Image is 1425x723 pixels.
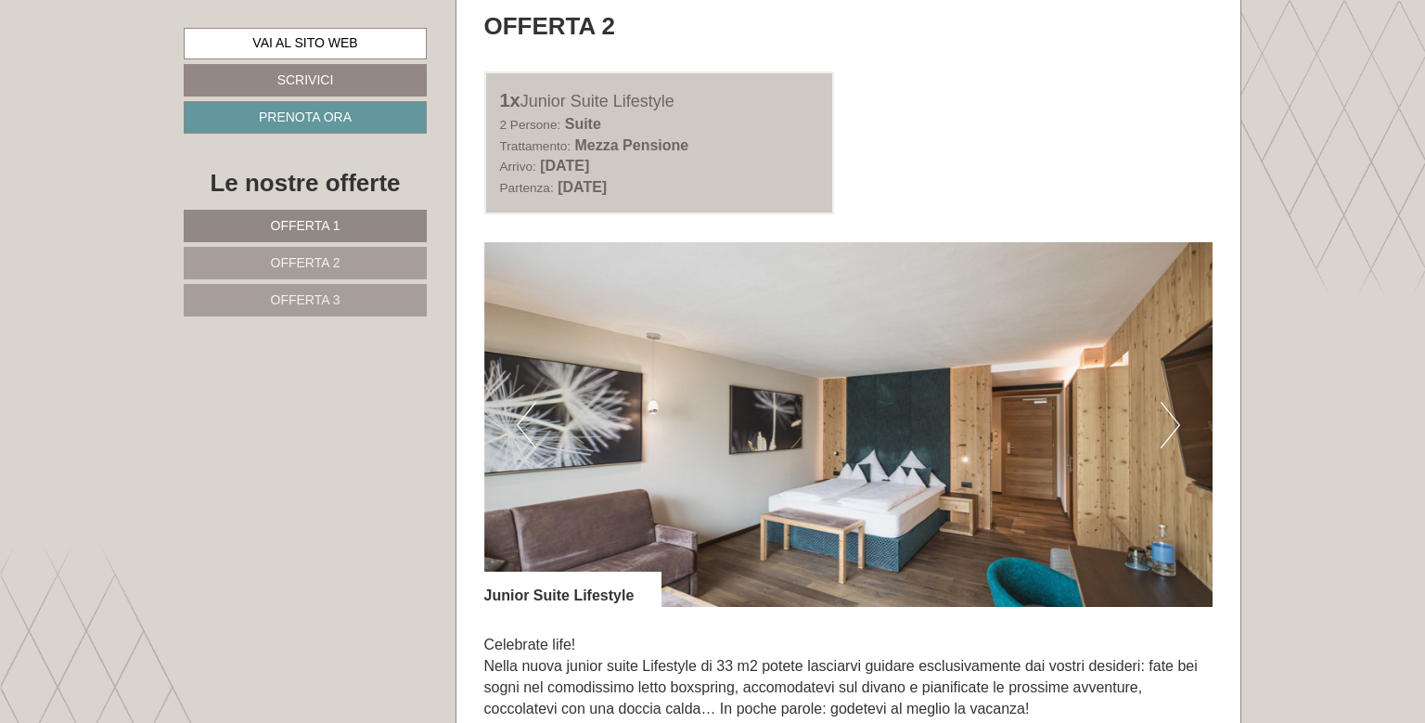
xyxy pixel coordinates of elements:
span: Offerta 1 [271,218,340,233]
button: Previous [517,402,536,448]
span: Offerta 2 [271,255,340,270]
div: Junior Suite Lifestyle [500,87,819,114]
small: 2 Persone: [500,118,561,132]
a: Scrivici [184,64,427,97]
b: Suite [565,116,601,132]
img: image [484,242,1213,607]
b: [DATE] [540,158,589,174]
span: Offerta 3 [271,292,340,307]
small: Arrivo: [500,160,536,174]
div: Le nostre offerte [184,166,427,200]
small: Trattamento: [500,139,571,153]
b: [DATE] [558,179,607,195]
a: Prenota ora [184,101,427,134]
a: Vai al sito web [184,28,427,59]
b: Mezza Pensione [575,137,689,153]
div: Offerta 2 [484,9,616,44]
div: Junior Suite Lifestyle [484,572,662,607]
button: Next [1161,402,1180,448]
b: 1x [500,90,520,110]
small: Partenza: [500,181,554,195]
